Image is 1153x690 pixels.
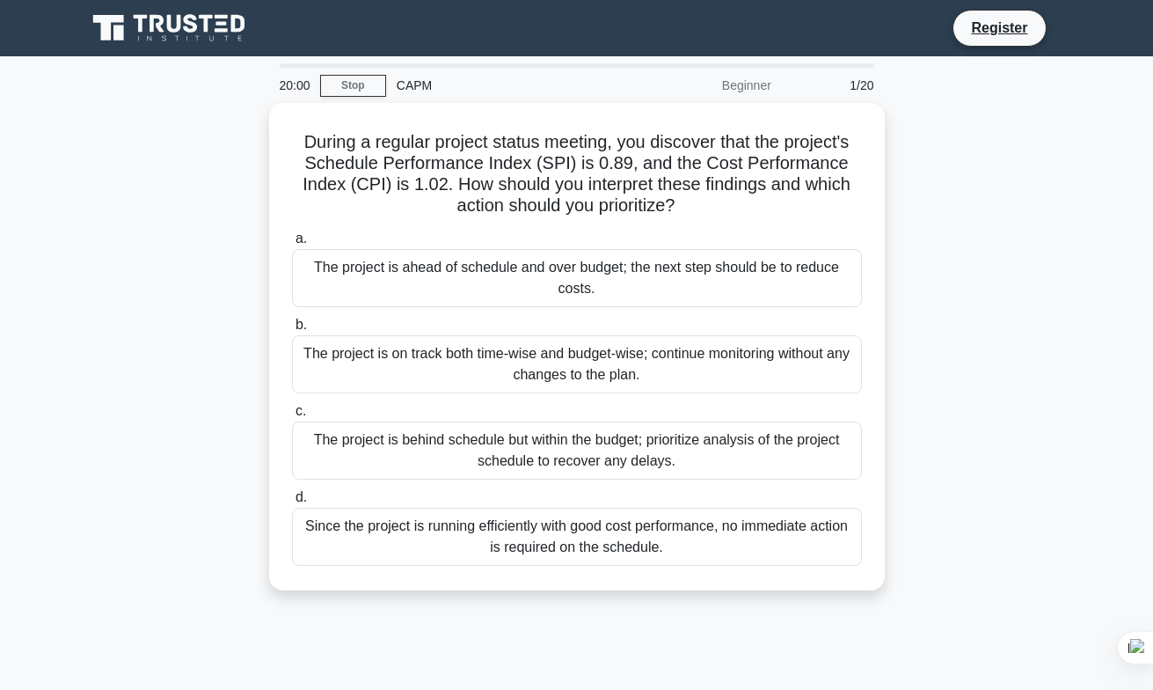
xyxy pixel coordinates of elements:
a: Register [960,17,1038,39]
a: Stop [320,75,386,97]
div: The project is behind schedule but within the budget; prioritize analysis of the project schedule... [292,422,862,480]
span: a. [296,231,307,246]
h5: During a regular project status meeting, you discover that the project's Schedule Performance Ind... [290,131,864,217]
span: c. [296,403,306,418]
span: d. [296,489,307,504]
div: Since the project is running efficiently with good cost performance, no immediate action is requi... [292,508,862,566]
div: The project is ahead of schedule and over budget; the next step should be to reduce costs. [292,249,862,307]
div: CAPM [386,68,628,103]
div: 1/20 [782,68,885,103]
span: b. [296,317,307,332]
div: The project is on track both time-wise and budget-wise; continue monitoring without any changes t... [292,335,862,393]
div: 20:00 [269,68,320,103]
div: Beginner [628,68,782,103]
